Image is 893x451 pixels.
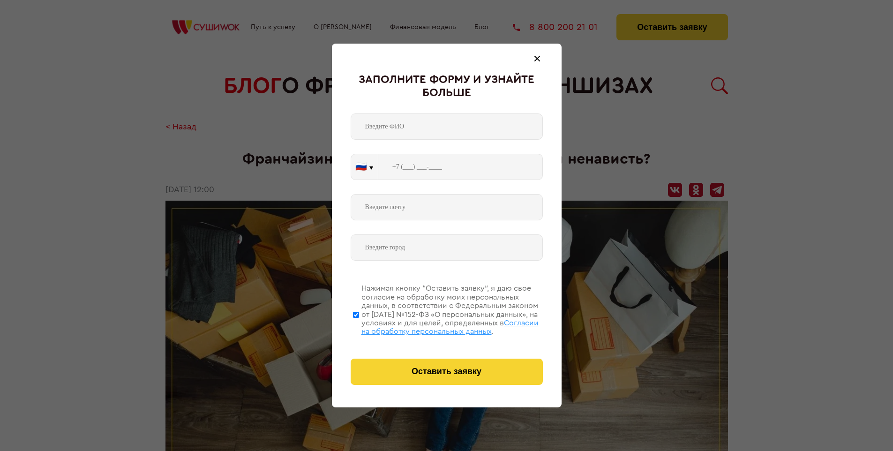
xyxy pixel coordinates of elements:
[378,154,543,180] input: +7 (___) ___-____
[351,234,543,261] input: Введите город
[351,194,543,220] input: Введите почту
[351,154,378,180] button: 🇷🇺
[361,319,539,335] span: Согласии на обработку персональных данных
[351,74,543,99] div: Заполните форму и узнайте больше
[351,113,543,140] input: Введите ФИО
[351,359,543,385] button: Оставить заявку
[361,284,543,336] div: Нажимая кнопку “Оставить заявку”, я даю свое согласие на обработку моих персональных данных, в со...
